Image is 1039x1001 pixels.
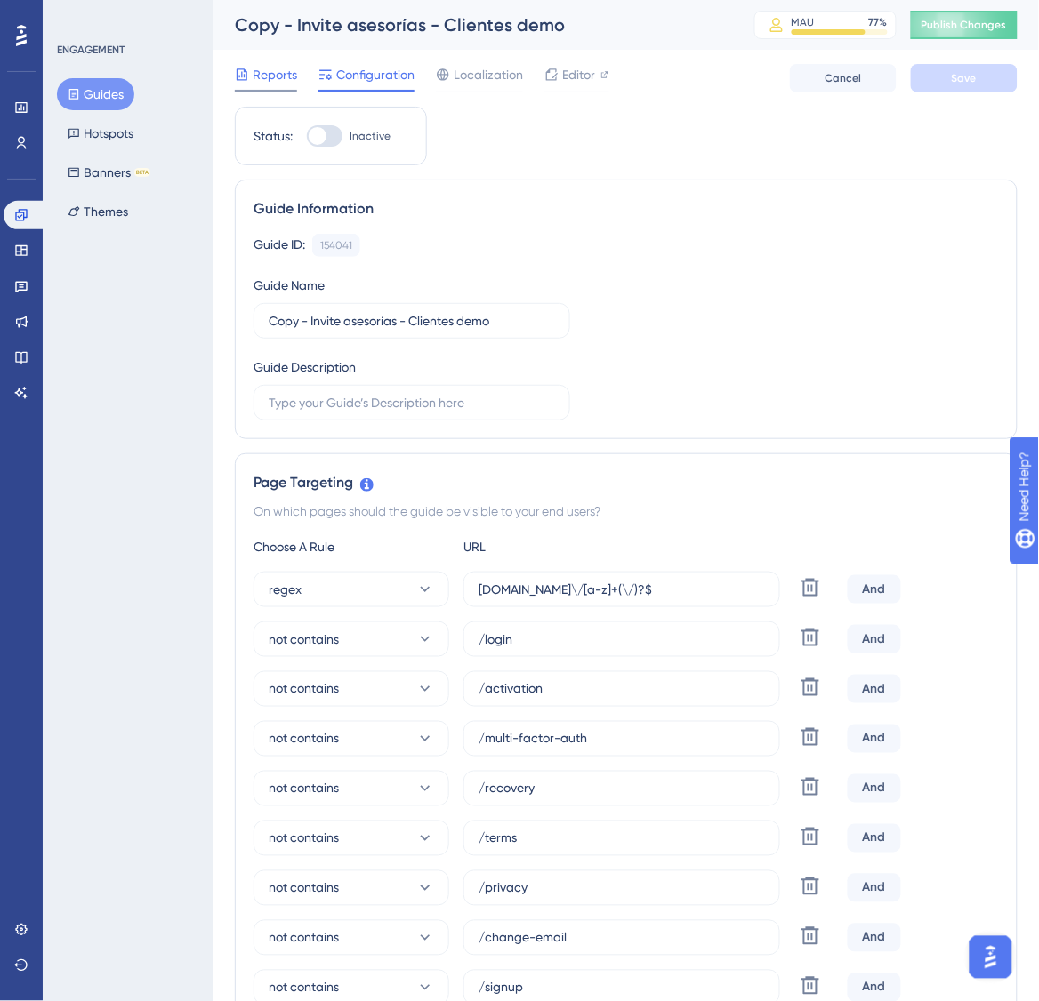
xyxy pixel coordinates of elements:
iframe: UserGuiding AI Assistant Launcher [964,931,1018,984]
span: Editor [562,64,595,85]
input: Type your Guide’s Description here [269,393,555,412]
button: Cancel [790,64,897,92]
span: Publish Changes [922,18,1007,32]
div: Status: [254,125,293,147]
div: And [848,874,901,902]
button: not contains [254,721,449,757]
button: Guides [57,78,134,110]
div: And [848,924,901,952]
input: yourwebsite.com/path [479,679,765,699]
span: not contains [269,728,339,749]
span: not contains [269,778,339,799]
div: Guide ID: [254,234,305,257]
div: 77 % [869,15,888,29]
span: not contains [269,877,339,899]
button: Save [911,64,1018,92]
button: not contains [254,920,449,956]
div: BETA [134,168,150,177]
div: Guide Information [254,198,999,220]
button: Themes [57,196,139,228]
input: yourwebsite.com/path [479,978,765,997]
input: yourwebsite.com/path [479,580,765,599]
div: And [848,575,901,604]
span: not contains [269,678,339,700]
div: 154041 [320,238,352,252]
button: not contains [254,671,449,707]
div: Page Targeting [254,472,999,493]
span: Localization [454,64,523,85]
span: not contains [269,927,339,949]
span: not contains [269,828,339,849]
div: Choose A Rule [254,536,449,557]
input: yourwebsite.com/path [479,779,765,798]
button: not contains [254,870,449,906]
span: Inactive [350,129,391,143]
span: not contains [269,629,339,650]
button: regex [254,572,449,607]
input: yourwebsite.com/path [479,629,765,649]
input: yourwebsite.com/path [479,928,765,948]
div: ENGAGEMENT [57,43,125,57]
span: Cancel [826,71,862,85]
input: yourwebsite.com/path [479,878,765,898]
button: not contains [254,771,449,806]
input: Type your Guide’s Name here [269,311,555,331]
button: Hotspots [57,117,144,149]
button: not contains [254,621,449,657]
span: Configuration [336,64,415,85]
span: Need Help? [42,4,111,26]
button: not contains [254,821,449,856]
div: URL [463,536,659,557]
div: On which pages should the guide be visible to your end users? [254,500,999,522]
span: regex [269,579,302,600]
span: not contains [269,977,339,998]
div: And [848,675,901,703]
span: Reports [253,64,297,85]
input: yourwebsite.com/path [479,829,765,848]
div: And [848,725,901,753]
div: Copy - Invite asesorías - Clientes demo [235,12,710,37]
div: Guide Name [254,275,325,296]
button: Publish Changes [911,11,1018,39]
div: And [848,774,901,803]
div: MAU [792,15,815,29]
button: BannersBETA [57,156,161,188]
div: And [848,824,901,853]
input: yourwebsite.com/path [479,729,765,749]
div: And [848,625,901,653]
div: Guide Description [254,356,356,378]
span: Save [952,71,977,85]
